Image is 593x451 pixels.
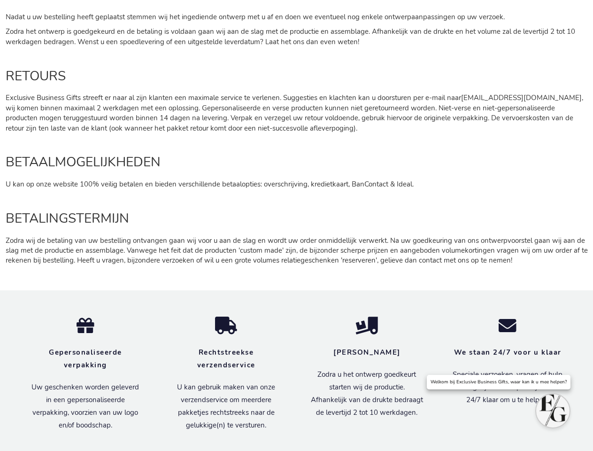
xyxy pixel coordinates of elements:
p: Exclusive Business Gifts streeft er naar al zijn klanten een maximale service te verlenen. Sugges... [6,93,588,133]
strong: [PERSON_NAME] [333,348,400,357]
p: Uw geschenken worden geleverd in een gepersonaliseerde verpakking, voorzien van uw logo en/of boo... [29,381,142,432]
h2: RETOURS [6,69,588,84]
h2: BETAALMOGELIJKHEDEN [6,155,588,170]
h2: BETALINGSTERMIJN [6,211,588,226]
span: Zodra het ontwerp is goedgekeurd en de betaling is voldaan gaan wij aan de slag met de productie ... [6,27,575,46]
p: Zodra u het ontwerp goedkeurt starten wij de productie. Afhankelijk van de drukte bedraagt de lev... [311,368,424,419]
p: Speciale verzoeken, vragen of hulp nodig bij u ontwerp? Wij staan 24/7 klaar om u te helpen! [451,368,564,406]
strong: We staan 24/7 voor u klaar [454,348,562,357]
span: U kan op onze website 100% veilig betalen en bieden verschillende betaalopties: overschrijving, k... [6,179,414,189]
span: Zodra wij de betaling van uw bestelling ontvangen gaan wij voor u aan de slag en wordt uw order o... [6,236,588,265]
strong: Rechtstreekse verzendservice [197,348,255,370]
p: U kan gebruik maken van onze verzendservice om meerdere pakketjes rechtstreeks naar de gelukkige(... [170,381,283,432]
span: Nadat u uw bestelling heeft geplaatst stemmen wij het ingediende ontwerp met u af en doen we even... [6,12,505,22]
strong: Gepersonaliseerde verpakking [49,348,122,370]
